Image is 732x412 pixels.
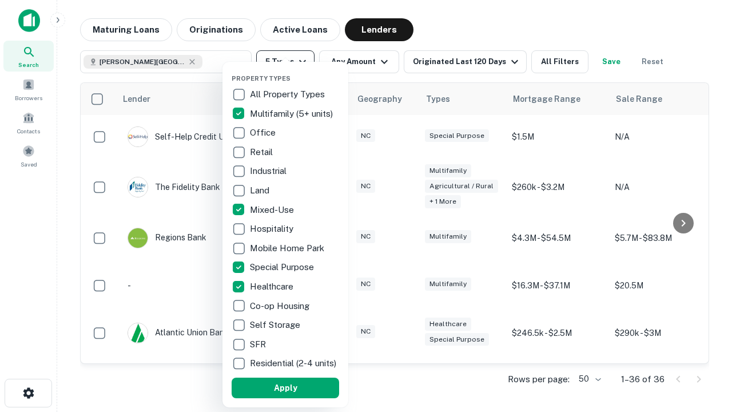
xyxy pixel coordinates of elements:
p: Industrial [250,164,289,178]
p: Land [250,184,272,197]
span: Property Types [232,75,291,82]
p: Hospitality [250,222,296,236]
p: Co-op Housing [250,299,312,313]
p: Special Purpose [250,260,316,274]
button: Apply [232,378,339,398]
p: Mobile Home Park [250,241,327,255]
p: Mixed-Use [250,203,296,217]
p: Healthcare [250,280,296,294]
p: All Property Types [250,88,327,101]
p: Multifamily (5+ units) [250,107,335,121]
p: SFR [250,338,268,351]
p: Retail [250,145,275,159]
p: Self Storage [250,318,303,332]
p: Residential (2-4 units) [250,356,339,370]
p: Office [250,126,278,140]
iframe: Chat Widget [675,320,732,375]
